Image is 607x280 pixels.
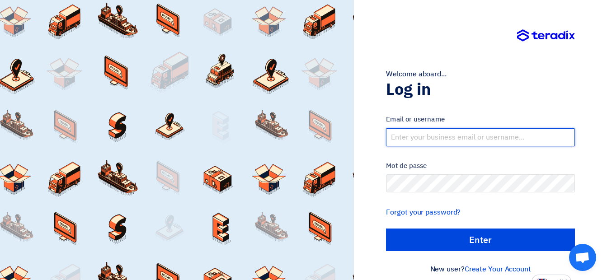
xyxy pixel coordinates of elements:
[386,114,575,125] label: Email or username
[386,128,575,146] input: Enter your business email or username...
[430,264,531,275] font: New user?
[386,69,575,79] div: Welcome aboard...
[569,244,596,271] div: Open chat
[386,229,575,251] input: Enter
[517,29,575,42] img: Teradix logo
[386,79,575,99] h1: Log in
[386,161,575,171] label: Mot de passe
[465,264,531,275] a: Create Your Account
[386,207,461,218] a: Forgot your password?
